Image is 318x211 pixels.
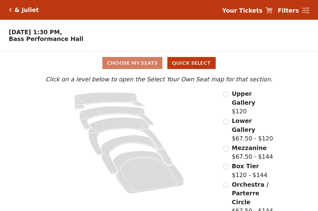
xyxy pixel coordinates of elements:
[232,116,274,143] label: $67.50 - $120
[232,162,267,179] label: $120 - $144
[232,144,267,151] span: Mezzanine
[232,90,255,106] span: Upper Gallery
[80,106,154,130] path: Lower Gallery - Seats Available: 55
[44,75,274,84] p: Click on a level below to open the Select Your Own Seat map for that section.
[167,57,216,69] button: Quick Select
[222,7,263,14] strong: Your Tickets
[14,6,39,14] h5: & Juliet
[278,7,299,14] strong: Filters
[232,163,259,169] span: Box Tier
[278,6,309,15] a: Filters
[113,151,184,194] path: Orchestra / Parterre Circle - Seats Available: 29
[232,181,268,205] span: Orchestra / Parterre Circle
[9,8,12,12] a: Click here to go back to filters
[232,89,274,116] label: $120
[232,117,255,133] span: Lower Gallery
[74,92,145,109] path: Upper Gallery - Seats Available: 295
[222,6,273,15] a: Your Tickets
[232,144,273,161] label: $67.50 - $144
